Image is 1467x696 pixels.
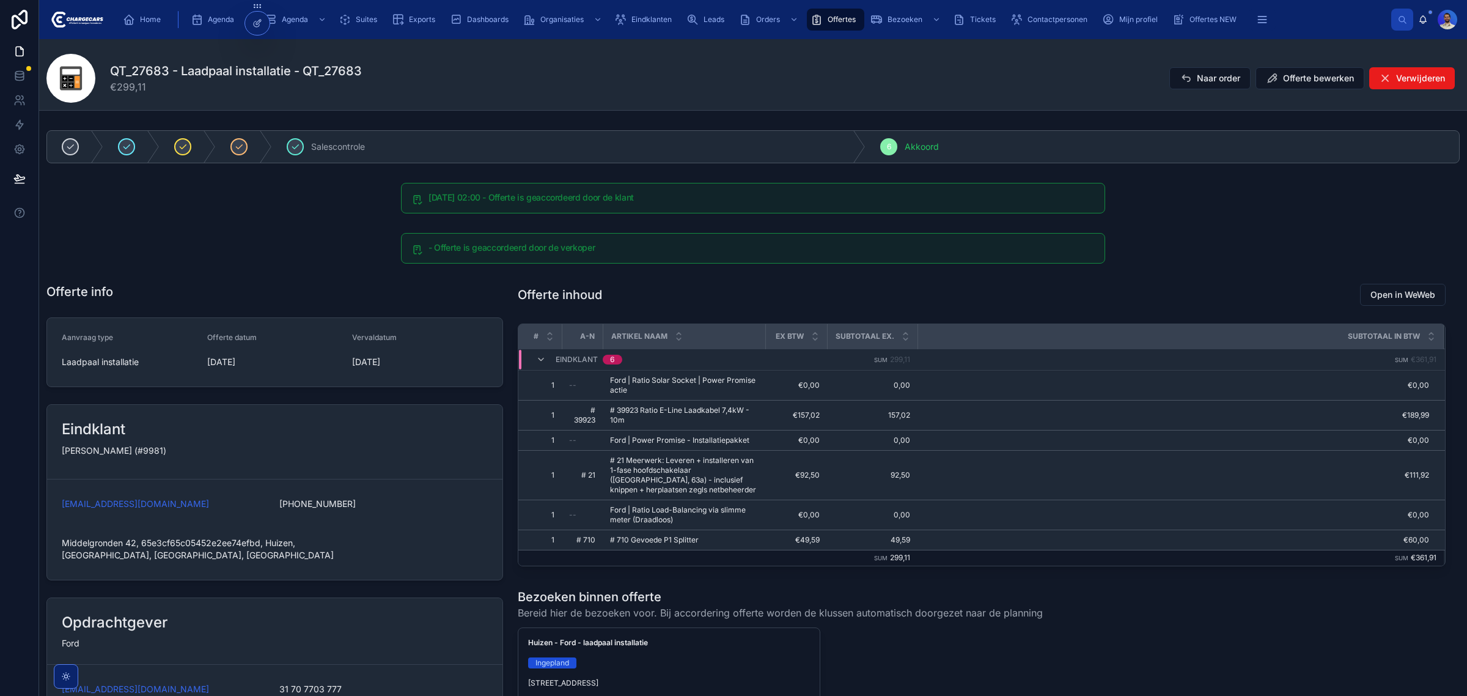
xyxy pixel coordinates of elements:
span: Agenda [282,15,308,24]
span: Organisaties [540,15,584,24]
span: Akkoord [905,141,939,153]
span: Salescontrole [311,141,365,153]
span: [PHONE_NUMBER] [279,498,487,510]
span: -- [569,380,576,390]
button: Offerte bewerken [1256,67,1364,89]
span: Middelgronden 42, 65e3cf65c05452e2ee74efbd, Huizen, [GEOGRAPHIC_DATA], [GEOGRAPHIC_DATA], [GEOGRA... [62,537,488,561]
span: €189,99 [918,410,1428,420]
span: # 710 Gevoede P1 Splitter [610,535,699,545]
span: Ford | Ratio Solar Socket | Power Promise actie [610,376,758,395]
span: Contactpersonen [1028,15,1087,24]
strong: Huizen - Ford - laadpaal installatie [528,638,648,647]
small: Sum [874,555,888,561]
span: [DATE] [207,356,343,368]
h2: Opdrachtgever [62,613,167,632]
span: €361,91 [1411,553,1436,562]
span: Offertes NEW [1189,15,1237,24]
span: # 39923 [569,405,595,425]
span: Mijn profiel [1119,15,1158,24]
span: €0,00 [773,510,820,520]
div: Ingepland [535,657,569,668]
span: Offertes [828,15,856,24]
a: Contactpersonen [1007,9,1096,31]
span: A-N [580,331,595,341]
h1: Offerte info [46,283,113,300]
a: Exports [388,9,444,31]
div: 6 [610,355,615,365]
span: 1 [533,435,555,445]
a: Tickets [949,9,1004,31]
span: Bezoeken [888,15,922,24]
span: €0,00 [918,435,1428,445]
a: Offertes [807,9,864,31]
span: [DATE] [352,356,488,368]
h5: 15-8-2025 02:00 - Offerte is geaccordeerd door de klant [428,193,1095,202]
h1: Bezoeken binnen offerte [518,588,1043,605]
span: €111,92 [918,470,1428,480]
img: App logo [49,10,103,29]
span: [STREET_ADDRESS] [528,678,810,688]
a: [EMAIL_ADDRESS][DOMAIN_NAME] [62,683,209,695]
a: Organisaties [520,9,608,31]
span: 299,11 [890,355,910,364]
a: Agenda [261,9,333,31]
a: Mijn profiel [1098,9,1166,31]
span: 49,59 [834,535,910,545]
span: €92,50 [773,470,820,480]
a: Offertes NEW [1169,9,1245,31]
a: Eindklanten [611,9,680,31]
span: Aanvraag type [62,333,113,342]
a: Suites [335,9,386,31]
span: Tickets [970,15,996,24]
span: Exports [409,15,435,24]
span: Offerte bewerken [1283,72,1354,84]
span: €0,00 [918,510,1428,520]
a: Dashboards [446,9,517,31]
span: Ex BTW [776,331,804,341]
span: -- [569,510,576,520]
span: Naar order [1197,72,1240,84]
span: Suites [356,15,377,24]
span: 92,50 [834,470,910,480]
span: 1 [533,380,555,390]
span: 1 [533,535,555,545]
span: Leads [704,15,724,24]
span: Home [140,15,161,24]
span: €0,00 [773,380,820,390]
span: 0,00 [834,380,910,390]
span: Subtotaal in BTW [1348,331,1420,341]
a: Agenda [187,9,259,31]
span: Eindklanten [631,15,672,24]
small: Sum [1395,357,1408,363]
span: Subtotaal ex. [836,331,894,341]
span: -- [569,435,576,445]
span: €0,00 [773,435,820,445]
span: Eindklant [556,355,598,365]
small: Sum [874,357,888,363]
a: Home [119,9,169,31]
button: Open in WeWeb [1360,284,1446,306]
a: Bezoeken [867,9,947,31]
span: 1 [533,410,555,420]
a: Leads [683,9,733,31]
span: Ford [62,638,79,648]
span: Ford | Ratio Load-Balancing via slimme meter (Draadloos) [610,505,758,525]
span: 1 [533,470,555,480]
span: €361,91 [1411,355,1436,364]
span: Dashboards [467,15,509,24]
span: Vervaldatum [352,333,397,342]
span: €49,59 [773,535,820,545]
span: # [534,331,539,341]
span: Offerte datum [207,333,257,342]
span: €157,02 [773,410,820,420]
span: 1 [533,510,555,520]
h1: Offerte inhoud [518,286,602,303]
p: [PERSON_NAME] (#9981) [62,444,488,457]
span: 6 [887,142,891,152]
span: €299,11 [110,80,362,94]
span: Open in WeWeb [1370,289,1435,301]
span: Verwijderen [1396,72,1445,84]
span: # 39923 Ratio E-Line Laadkabel 7,4kW - 10m [610,405,758,425]
a: [EMAIL_ADDRESS][DOMAIN_NAME] [62,498,209,510]
span: Orders [756,15,780,24]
